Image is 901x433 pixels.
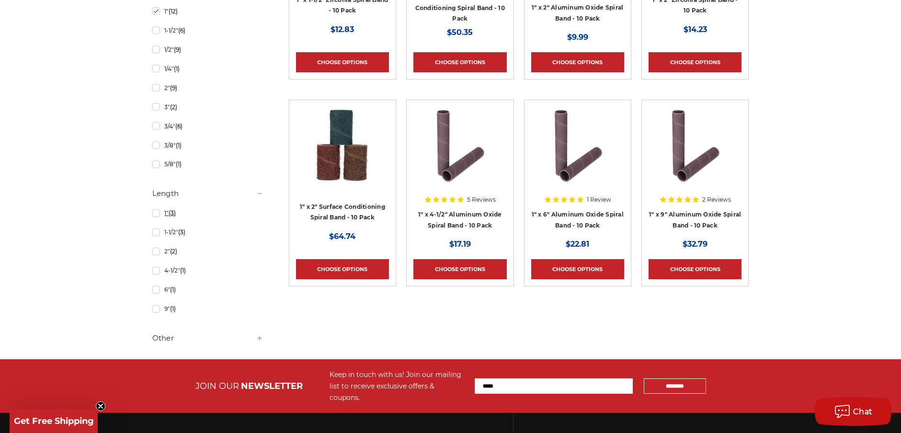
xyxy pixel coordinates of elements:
[567,33,588,42] span: $9.99
[531,52,624,72] a: Choose Options
[296,52,389,72] a: Choose Options
[683,239,707,249] span: $32.79
[413,259,506,279] a: Choose Options
[180,267,186,274] span: (1)
[449,239,471,249] span: $17.19
[174,65,180,72] span: (1)
[418,211,502,229] a: 1" x 4-1/2" Aluminum Oxide Spiral Band - 10 Pack
[296,259,389,279] a: Choose Options
[152,205,263,221] a: 1"
[304,107,381,183] img: 1" x 2" Scotch Brite Spiral Band
[152,262,263,279] a: 4-1/2"
[152,3,263,20] a: 1"
[649,52,741,72] a: Choose Options
[413,52,506,72] a: Choose Options
[241,381,303,391] span: NEWSLETTER
[329,232,355,241] span: $64.74
[195,381,239,391] span: JOIN OUR
[413,107,506,200] a: 1" x 4-1/2" Spiral Bands Aluminum Oxide
[330,369,465,403] div: Keep in touch with us! Join our mailing list to receive exclusive offers & coupons.
[170,248,177,255] span: (2)
[422,107,498,183] img: 1" x 4-1/2" Spiral Bands Aluminum Oxide
[702,197,731,203] span: 2 Reviews
[152,60,263,77] a: 1/4"
[152,80,263,96] a: 2"
[152,281,263,298] a: 6"
[531,259,624,279] a: Choose Options
[331,25,354,34] span: $12.83
[169,8,178,15] span: (12)
[467,197,496,203] span: 5 Reviews
[152,41,263,58] a: 1/2"
[447,28,473,37] span: $50.35
[10,409,98,433] div: Get Free ShippingClose teaser
[14,416,94,426] span: Get Free Shipping
[152,99,263,115] a: 3"
[649,211,741,229] a: 1" x 9" Aluminum Oxide Spiral Band - 10 Pack
[178,228,185,236] span: (3)
[152,118,263,135] a: 3/4"
[587,197,611,203] span: 1 Review
[296,107,389,200] a: 1" x 2" Scotch Brite Spiral Band
[96,401,105,411] button: Close teaser
[532,4,623,22] a: 1" x 2" Aluminum Oxide Spiral Band - 10 Pack
[152,137,263,154] a: 3/8"
[649,107,741,200] a: 1" x 9" Spiral Bands Aluminum Oxide
[152,332,263,344] h5: Other
[152,22,263,39] a: 1-1/2"
[169,209,176,216] span: (3)
[152,188,263,199] h5: Length
[170,305,176,312] span: (1)
[684,25,707,34] span: $14.23
[815,397,891,426] button: Chat
[853,407,873,416] span: Chat
[152,156,263,172] a: 5/8"
[532,211,624,229] a: 1" x 6" Aluminum Oxide Spiral Band - 10 Pack
[176,142,182,149] span: (1)
[175,123,182,130] span: (6)
[539,107,616,183] img: 1" x 6" Spiral Bands Aluminum Oxide
[152,300,263,317] a: 9"
[566,239,589,249] span: $22.81
[170,103,177,111] span: (2)
[649,259,741,279] a: Choose Options
[300,203,385,221] a: 1" x 2" Surface Conditioning Spiral Band - 10 Pack
[531,107,624,200] a: 1" x 6" Spiral Bands Aluminum Oxide
[152,224,263,240] a: 1-1/2"
[176,160,182,168] span: (1)
[170,84,177,91] span: (9)
[178,27,185,34] span: (6)
[657,107,733,183] img: 1" x 9" Spiral Bands Aluminum Oxide
[174,46,181,53] span: (9)
[152,243,263,260] a: 2"
[170,286,176,293] span: (1)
